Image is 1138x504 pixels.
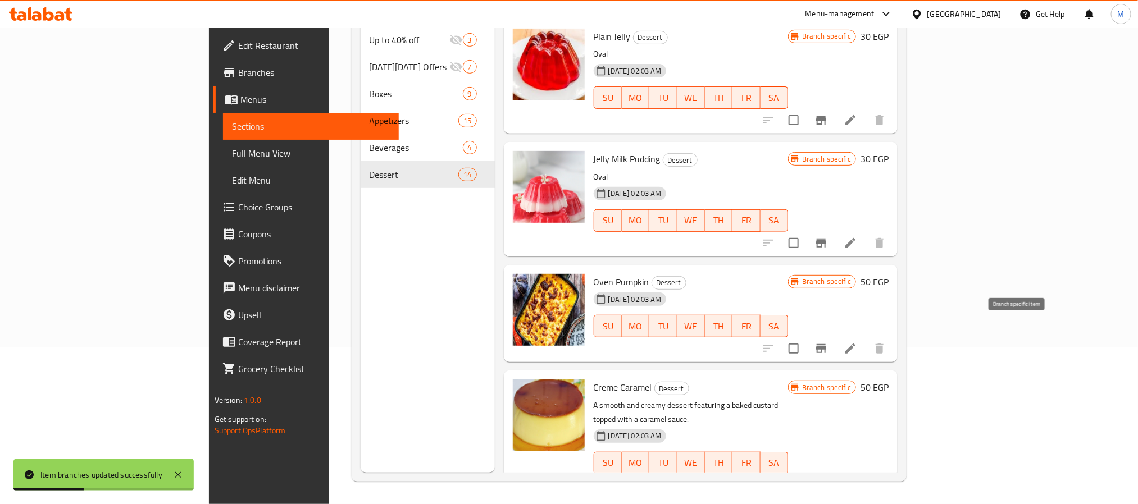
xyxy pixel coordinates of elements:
[761,209,788,232] button: SA
[240,93,390,106] span: Menus
[622,209,649,232] button: MO
[40,469,162,481] div: Item branches updated successfully
[599,318,617,335] span: SU
[732,315,760,337] button: FR
[213,59,399,86] a: Branches
[622,315,649,337] button: MO
[213,32,399,59] a: Edit Restaurant
[649,452,677,474] button: TU
[709,455,728,471] span: TH
[866,107,893,134] button: delete
[732,452,760,474] button: FR
[463,89,476,99] span: 9
[861,274,889,290] h6: 50 EGP
[213,301,399,328] a: Upsell
[808,472,835,499] button: Branch-specific-item
[709,90,728,106] span: TH
[622,452,649,474] button: MO
[238,362,390,375] span: Grocery Checklist
[626,90,645,106] span: MO
[213,86,399,113] a: Menus
[709,212,728,228] span: TH
[765,90,784,106] span: SA
[370,33,449,47] span: Up to 40% off
[370,141,463,154] div: Beverages
[649,315,677,337] button: TU
[361,80,495,107] div: Boxes9
[705,86,732,109] button: TH
[370,87,463,100] div: Boxes
[737,455,755,471] span: FR
[232,173,390,187] span: Edit Menu
[370,114,459,127] span: Appetizers
[458,114,476,127] div: items
[213,248,399,274] a: Promotions
[765,455,784,471] span: SA
[223,113,399,140] a: Sections
[649,209,677,232] button: TU
[654,455,672,471] span: TU
[594,273,649,290] span: Oven Pumpkin
[654,90,672,106] span: TU
[782,231,805,255] span: Select to update
[238,308,390,322] span: Upsell
[370,60,449,74] span: [DATE][DATE] Offers
[677,315,705,337] button: WE
[215,412,266,427] span: Get support on:
[604,430,666,441] span: [DATE] 02:03 AM
[238,281,390,295] span: Menu disclaimer
[782,108,805,132] span: Select to update
[737,318,755,335] span: FR
[765,318,784,335] span: SA
[361,53,495,80] div: [DATE][DATE] Offers7
[463,62,476,72] span: 7
[459,169,476,180] span: 14
[361,161,495,188] div: Dessert14
[861,151,889,167] h6: 30 EGP
[594,398,788,427] p: A smooth and creamy dessert featuring a baked custard topped with a caramel sauce.
[463,33,477,47] div: items
[652,276,686,290] div: Dessert
[458,168,476,181] div: items
[677,452,705,474] button: WE
[463,143,476,153] span: 4
[594,170,788,184] p: Oval
[463,35,476,45] span: 3
[238,200,390,214] span: Choice Groups
[844,113,857,127] a: Edit menu item
[213,328,399,355] a: Coverage Report
[798,276,855,287] span: Branch specific
[238,335,390,349] span: Coverage Report
[215,393,242,407] span: Version:
[761,452,788,474] button: SA
[652,276,686,289] span: Dessert
[244,393,261,407] span: 1.0.0
[449,60,463,74] svg: Inactive section
[238,227,390,241] span: Coupons
[732,209,760,232] button: FR
[463,141,477,154] div: items
[844,342,857,355] a: Edit menu item
[709,318,728,335] span: TH
[844,236,857,250] a: Edit menu item
[594,452,622,474] button: SU
[677,86,705,109] button: WE
[798,31,855,42] span: Branch specific
[682,455,700,471] span: WE
[705,452,732,474] button: TH
[682,90,700,106] span: WE
[213,194,399,221] a: Choice Groups
[604,66,666,76] span: [DATE] 02:03 AM
[223,140,399,167] a: Full Menu View
[463,60,477,74] div: items
[626,212,645,228] span: MO
[808,107,835,134] button: Branch-specific-item
[599,455,617,471] span: SU
[361,22,495,193] nav: Menu sections
[232,146,390,160] span: Full Menu View
[866,335,893,362] button: delete
[604,294,666,305] span: [DATE] 02:03 AM
[215,423,286,438] a: Support.OpsPlatform
[449,33,463,47] svg: Inactive section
